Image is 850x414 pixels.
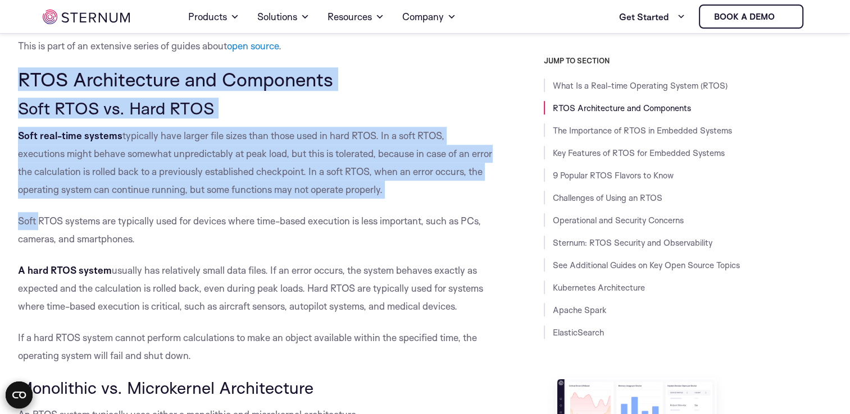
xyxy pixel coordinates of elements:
a: Resources [328,1,384,33]
a: RTOS Architecture and Components [553,103,691,113]
button: Open CMP widget [6,381,33,408]
a: The Importance of RTOS in Embedded Systems [553,125,732,136]
h3: JUMP TO SECTION [544,56,833,65]
a: Company [402,1,456,33]
a: Kubernetes Architecture [553,282,645,293]
a: See Additional Guides on Key Open Source Topics [553,260,740,270]
a: Get Started [619,6,685,28]
p: typically have larger file sizes than those used in hard RTOS. In a soft RTOS, executions might b... [18,127,493,199]
a: Book a demo [699,4,803,29]
p: This is part of an extensive series of guides about . [18,37,493,55]
a: What Is a Real-time Operating System (RTOS) [553,80,728,91]
a: ElasticSearch [553,327,604,338]
h3: Soft RTOS vs. Hard RTOS [18,99,493,118]
p: If a hard RTOS system cannot perform calculations to make an object available within the specifie... [18,329,493,365]
img: sternum iot [779,12,788,21]
a: Products [188,1,239,33]
p: Soft RTOS systems are typically used for devices where time-based execution is less important, su... [18,212,493,248]
p: usually has relatively small data files. If an error occurs, the system behaves exactly as expect... [18,261,493,315]
a: Apache Spark [553,305,607,315]
a: 9 Popular RTOS Flavors to Know [553,170,674,181]
a: Sternum: RTOS Security and Observability [553,237,712,248]
a: Solutions [257,1,310,33]
a: Key Features of RTOS for Embedded Systems [553,148,725,158]
a: open source [227,40,279,52]
h2: RTOS Architecture and Components [18,68,493,90]
img: sternum iot [43,10,130,24]
strong: Soft real-time systems [18,130,122,141]
a: Operational and Security Concerns [553,215,684,226]
a: Challenges of Using an RTOS [553,192,662,203]
strong: A hard RTOS system [18,264,112,276]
